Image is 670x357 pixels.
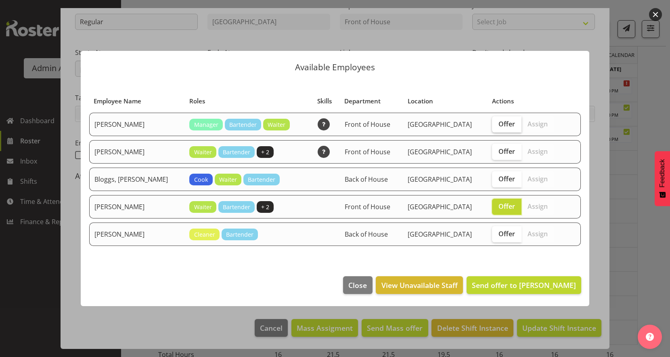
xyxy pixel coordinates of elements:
span: Waiter [194,148,212,157]
span: Offer [498,230,515,238]
span: Manager [194,120,218,129]
span: Assign [528,120,548,128]
span: Offer [498,175,515,183]
span: Waiter [194,203,212,212]
span: Back of House [345,175,388,184]
span: Close [348,280,367,290]
span: Bartender [223,203,250,212]
div: Actions [492,97,565,106]
div: Department [344,97,398,106]
div: Employee Name [94,97,180,106]
span: Feedback [659,159,666,187]
span: Front of House [345,202,390,211]
span: Offer [498,202,515,210]
span: View Unavailable Staff [381,280,458,290]
button: Send offer to [PERSON_NAME] [467,276,581,294]
div: Skills [317,97,335,106]
span: Cleaner [194,230,215,239]
span: Cook [194,175,208,184]
td: [PERSON_NAME] [89,223,184,246]
td: [PERSON_NAME] [89,113,184,136]
span: + 2 [261,148,269,157]
span: Assign [528,230,548,238]
span: Assign [528,175,548,183]
td: [PERSON_NAME] [89,140,184,164]
span: Back of House [345,230,388,239]
td: [PERSON_NAME] [89,195,184,218]
span: Waiter [268,120,285,129]
span: [GEOGRAPHIC_DATA] [408,120,472,129]
td: Bloggs, [PERSON_NAME] [89,168,184,191]
span: Bartender [229,120,257,129]
span: Front of House [345,120,390,129]
div: Location [408,97,483,106]
span: Assign [528,202,548,210]
span: + 2 [261,203,269,212]
span: Offer [498,147,515,155]
span: Offer [498,120,515,128]
span: [GEOGRAPHIC_DATA] [408,175,472,184]
span: Bartender [226,230,253,239]
span: Send offer to [PERSON_NAME] [472,280,576,290]
button: Close [343,276,372,294]
span: [GEOGRAPHIC_DATA] [408,230,472,239]
span: Bartender [223,148,250,157]
span: Waiter [219,175,237,184]
button: View Unavailable Staff [376,276,463,294]
div: Roles [189,97,308,106]
span: [GEOGRAPHIC_DATA] [408,147,472,156]
img: help-xxl-2.png [646,333,654,341]
p: Available Employees [89,63,581,71]
span: Assign [528,147,548,155]
span: Bartender [248,175,275,184]
span: Front of House [345,147,390,156]
button: Feedback - Show survey [655,151,670,206]
span: [GEOGRAPHIC_DATA] [408,202,472,211]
